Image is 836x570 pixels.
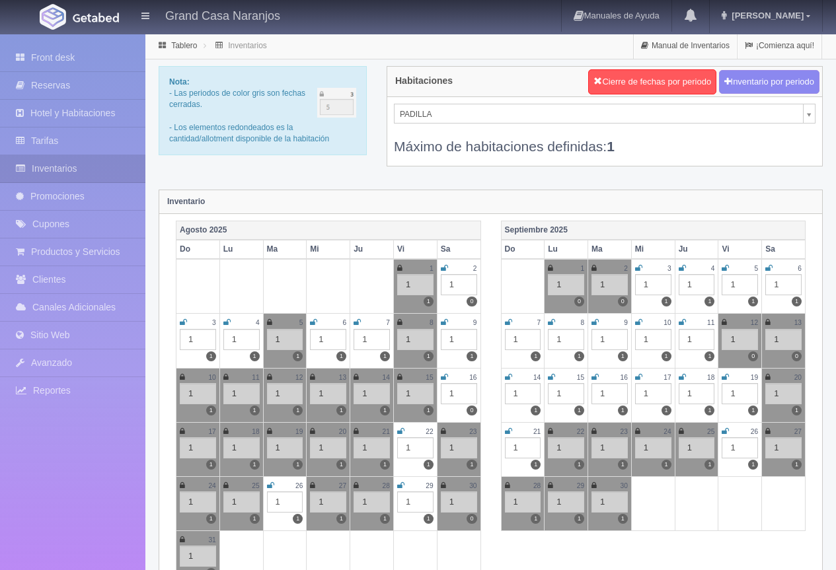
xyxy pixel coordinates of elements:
[679,437,715,458] div: 1
[473,319,477,326] small: 9
[424,460,434,470] label: 1
[441,329,477,350] div: 1
[591,383,628,404] div: 1
[574,406,584,415] label: 1
[531,351,541,361] label: 1
[397,491,434,513] div: 1
[469,374,476,381] small: 16
[394,104,816,124] a: PADILLA
[386,319,390,326] small: 7
[208,482,215,489] small: 24
[792,460,802,470] label: 1
[748,460,758,470] label: 1
[267,437,303,458] div: 1
[441,274,477,295] div: 1
[618,406,628,415] label: 1
[256,319,260,326] small: 4
[765,437,802,458] div: 1
[176,221,481,240] th: Agosto 2025
[577,374,584,381] small: 15
[624,319,628,326] small: 9
[664,428,671,435] small: 24
[295,374,303,381] small: 12
[473,265,477,272] small: 2
[169,77,190,87] b: Nota:
[223,437,260,458] div: 1
[618,351,628,361] label: 1
[212,319,216,326] small: 3
[591,491,628,513] div: 1
[397,329,434,350] div: 1
[426,482,433,489] small: 29
[722,383,758,404] div: 1
[707,319,714,326] small: 11
[223,491,260,513] div: 1
[180,491,216,513] div: 1
[618,514,628,524] label: 1
[317,88,356,118] img: cutoff.png
[722,437,758,458] div: 1
[505,491,541,513] div: 1
[792,406,802,415] label: 1
[383,428,390,435] small: 21
[339,374,346,381] small: 13
[380,351,390,361] label: 1
[180,437,216,458] div: 1
[383,482,390,489] small: 28
[167,197,205,206] strong: Inventario
[180,546,216,567] div: 1
[621,482,628,489] small: 30
[591,274,628,295] div: 1
[180,329,216,350] div: 1
[765,383,802,404] div: 1
[310,437,346,458] div: 1
[794,428,802,435] small: 27
[437,240,480,259] th: Sa
[339,482,346,489] small: 27
[794,374,802,381] small: 20
[380,406,390,415] label: 1
[350,240,394,259] th: Ju
[618,460,628,470] label: 1
[354,329,390,350] div: 1
[339,428,346,435] small: 20
[310,491,346,513] div: 1
[580,319,584,326] small: 8
[624,265,628,272] small: 2
[751,374,758,381] small: 19
[505,437,541,458] div: 1
[792,297,802,306] label: 1
[607,139,615,154] b: 1
[588,69,716,94] button: Cierre de fechas por periodo
[501,240,545,259] th: Do
[574,514,584,524] label: 1
[424,406,434,415] label: 1
[467,460,476,470] label: 1
[577,482,584,489] small: 29
[206,351,216,361] label: 1
[719,70,819,94] button: Inventario por periodo
[159,66,367,155] div: - Las periodos de color gris son fechas cerradas. - Los elementos redondeados es la cantidad/allo...
[505,383,541,404] div: 1
[267,491,303,513] div: 1
[469,428,476,435] small: 23
[548,383,584,404] div: 1
[354,437,390,458] div: 1
[206,514,216,524] label: 1
[299,319,303,326] small: 5
[679,329,715,350] div: 1
[580,265,584,272] small: 1
[707,428,714,435] small: 25
[73,13,119,22] img: Getabed
[208,374,215,381] small: 10
[792,351,802,361] label: 0
[748,351,758,361] label: 0
[667,265,671,272] small: 3
[395,76,453,86] h4: Habitaciones
[711,265,715,272] small: 4
[424,351,434,361] label: 1
[467,297,476,306] label: 0
[591,437,628,458] div: 1
[206,406,216,415] label: 1
[223,383,260,404] div: 1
